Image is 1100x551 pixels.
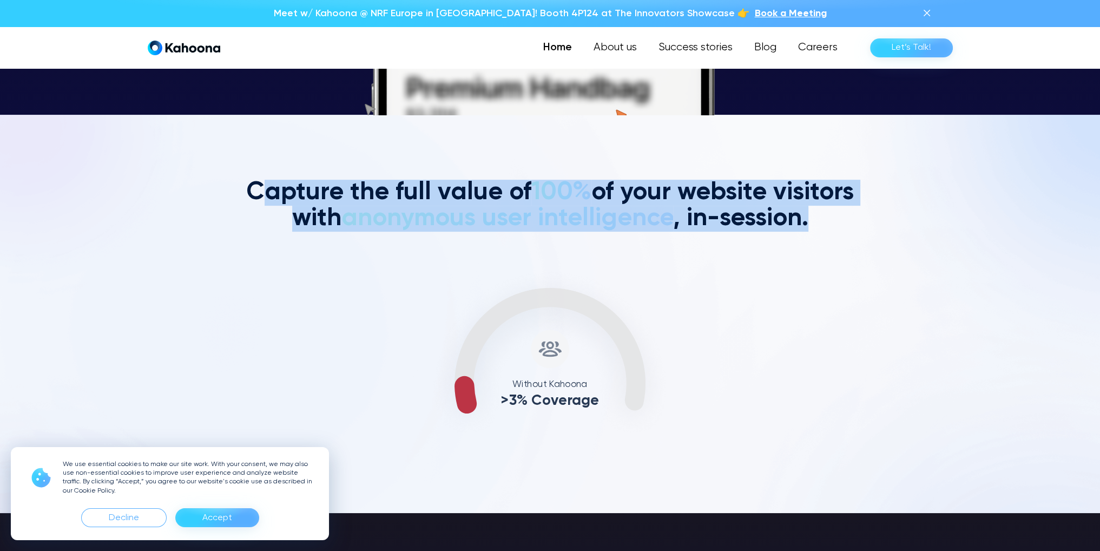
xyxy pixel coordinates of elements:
span: 100% [531,180,591,205]
a: home [148,40,220,56]
a: Home [532,37,583,58]
a: Let’s Talk! [870,38,953,57]
a: Careers [787,37,848,58]
div: Decline [109,509,139,527]
div: Decline [81,508,167,527]
a: About us [583,37,648,58]
a: Blog [743,37,787,58]
p: We use essential cookies to make our site work. With your consent, we may also use non-essential ... [63,460,316,495]
span: anonymous user intelligence [341,206,673,231]
div: Accept [202,509,232,527]
a: Success stories [648,37,743,58]
h2: Capture the full value of of your website visitors with , in-session. [242,180,859,232]
p: Meet w/ Kahoona @ NRF Europe in [GEOGRAPHIC_DATA]! Booth 4P124 at The Innovators Showcase 👉 [274,6,749,21]
div: Accept [175,508,259,527]
a: Book a Meeting [755,6,827,21]
span: Book a Meeting [755,9,827,18]
div: Let’s Talk! [892,39,931,56]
